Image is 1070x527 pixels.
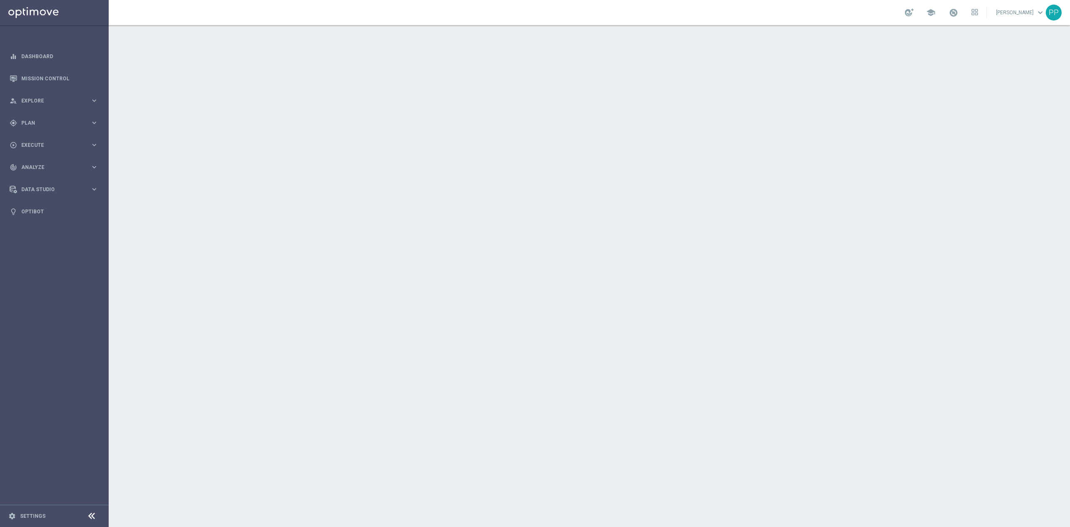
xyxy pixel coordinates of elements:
[90,97,98,105] i: keyboard_arrow_right
[21,165,90,170] span: Analyze
[20,514,46,519] a: Settings
[10,208,17,215] i: lightbulb
[9,75,99,82] button: Mission Control
[90,119,98,127] i: keyboard_arrow_right
[9,142,99,148] button: play_circle_outline Execute keyboard_arrow_right
[90,141,98,149] i: keyboard_arrow_right
[10,186,90,193] div: Data Studio
[995,6,1046,19] a: [PERSON_NAME]keyboard_arrow_down
[21,120,90,125] span: Plan
[9,97,99,104] button: person_search Explore keyboard_arrow_right
[9,120,99,126] button: gps_fixed Plan keyboard_arrow_right
[21,200,98,223] a: Optibot
[10,164,90,171] div: Analyze
[9,208,99,215] button: lightbulb Optibot
[10,119,90,127] div: Plan
[21,187,90,192] span: Data Studio
[1046,5,1062,20] div: PP
[10,45,98,67] div: Dashboard
[10,53,17,60] i: equalizer
[21,143,90,148] span: Execute
[10,97,90,105] div: Explore
[21,67,98,90] a: Mission Control
[10,141,90,149] div: Execute
[90,185,98,193] i: keyboard_arrow_right
[10,67,98,90] div: Mission Control
[926,8,935,17] span: school
[1036,8,1045,17] span: keyboard_arrow_down
[21,45,98,67] a: Dashboard
[90,163,98,171] i: keyboard_arrow_right
[10,200,98,223] div: Optibot
[9,53,99,60] button: equalizer Dashboard
[10,119,17,127] i: gps_fixed
[9,164,99,171] button: track_changes Analyze keyboard_arrow_right
[10,97,17,105] i: person_search
[8,512,16,520] i: settings
[10,164,17,171] i: track_changes
[9,186,99,193] button: Data Studio keyboard_arrow_right
[10,141,17,149] i: play_circle_outline
[21,98,90,103] span: Explore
